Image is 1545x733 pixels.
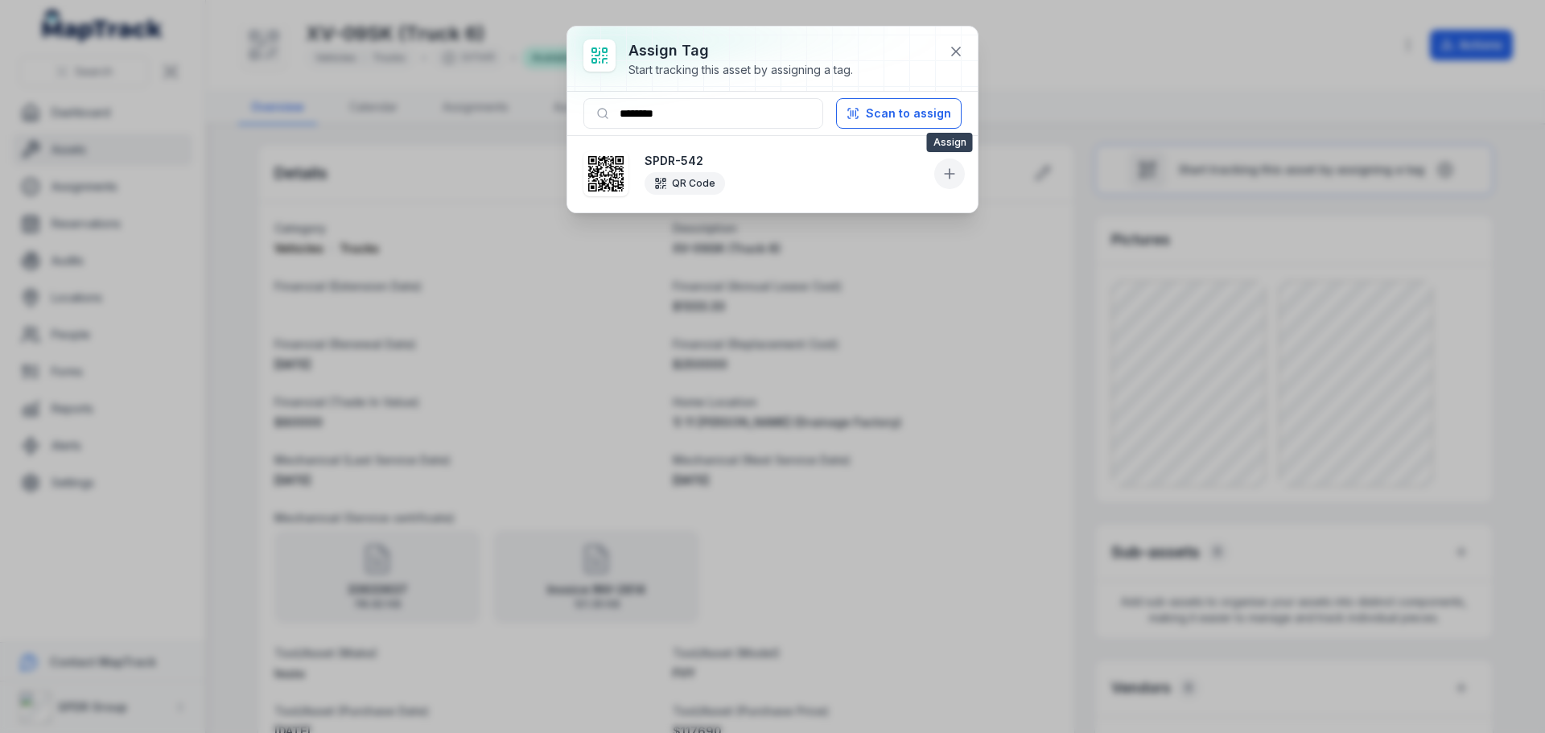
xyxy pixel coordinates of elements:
[645,153,928,169] strong: SPDR-542
[927,133,973,152] span: Assign
[628,62,853,78] div: Start tracking this asset by assigning a tag.
[836,98,962,129] button: Scan to assign
[628,39,853,62] h3: Assign tag
[645,172,725,195] div: QR Code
